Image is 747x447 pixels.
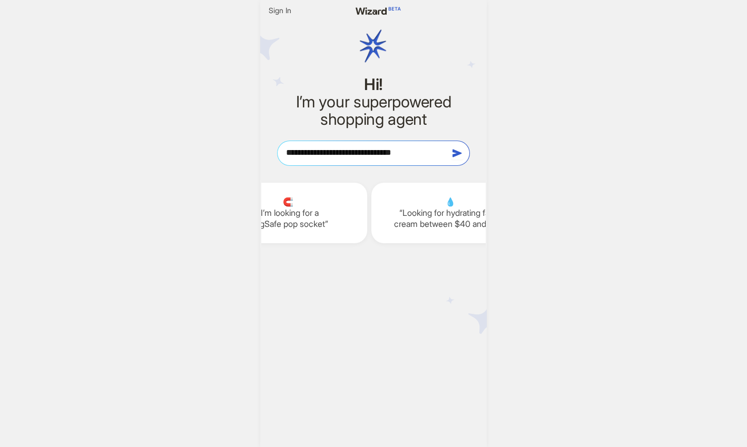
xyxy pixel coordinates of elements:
[218,207,359,230] q: I’m looking for a MagSafe pop socket
[277,76,470,93] h1: Hi!
[371,183,529,243] div: 💧Looking for hydrating facial cream between $40 and $50
[380,207,521,230] q: Looking for hydrating facial cream between $40 and $50
[269,6,291,15] span: Sign In
[380,196,521,207] span: 💧
[209,183,367,243] div: 🧲I’m looking for a MagSafe pop socket
[218,196,359,207] span: 🧲
[264,4,296,17] button: Sign In
[277,93,470,128] h2: I’m your superpowered shopping agent
[341,4,405,88] img: wizard logo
